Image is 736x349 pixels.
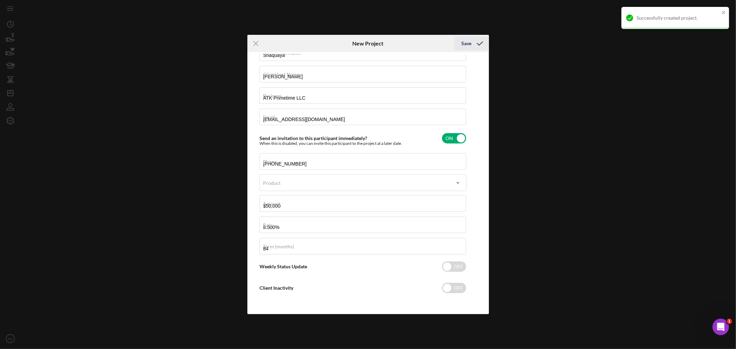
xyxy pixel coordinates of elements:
[260,285,294,291] label: Client Inactivity
[263,244,294,249] label: Term (months)
[352,40,383,47] h6: New Project
[263,72,300,77] label: Client Last Name
[722,10,726,16] button: close
[454,37,489,50] button: Save
[713,319,729,335] iframe: Intercom live chat
[260,135,367,141] label: Send an invitation to this participant immediately?
[637,15,719,21] div: Successfully created project.
[263,114,275,120] label: Email
[263,159,277,164] label: Phone
[263,201,281,207] label: Amount
[727,319,732,324] span: 1
[263,180,281,186] div: Product
[263,93,282,99] label: Business
[260,141,402,146] div: When this is disabled, you can invite this participant to the project at a later date.
[260,263,307,269] label: Weekly Status Update
[263,222,273,228] label: Rate
[461,37,471,50] div: Save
